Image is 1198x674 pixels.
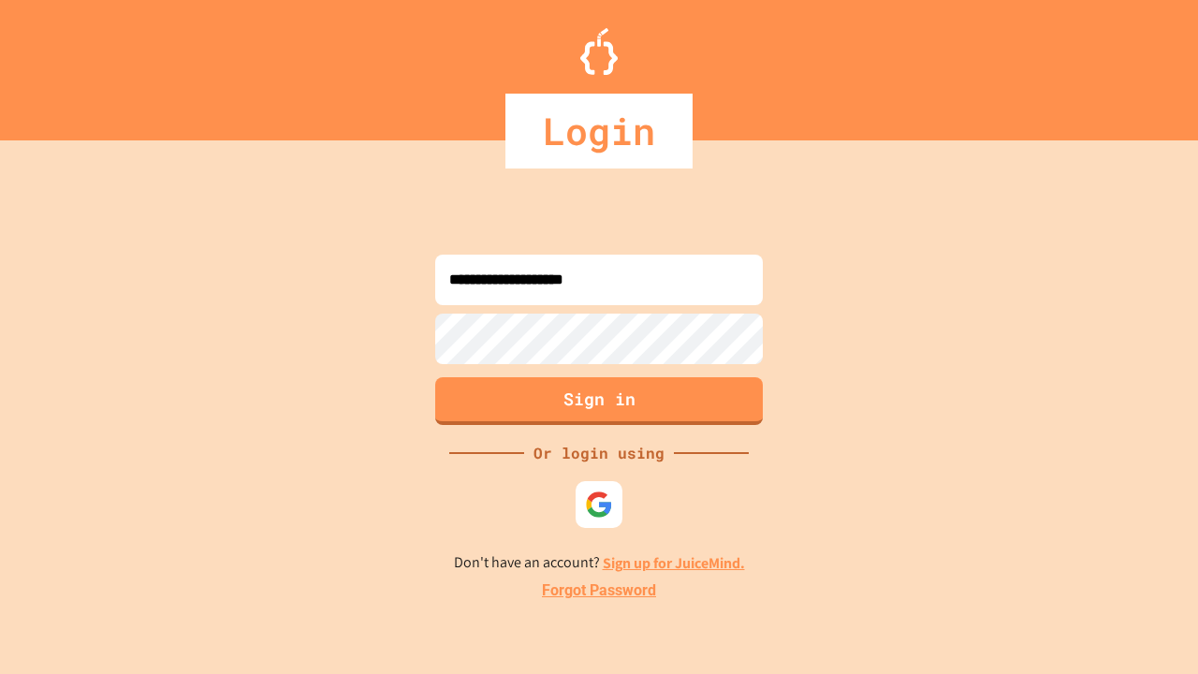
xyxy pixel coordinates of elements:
div: Or login using [524,442,674,464]
img: Logo.svg [580,28,618,75]
button: Sign in [435,377,763,425]
a: Forgot Password [542,579,656,602]
a: Sign up for JuiceMind. [603,553,745,573]
p: Don't have an account? [454,551,745,575]
div: Login [505,94,693,168]
img: google-icon.svg [585,491,613,519]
